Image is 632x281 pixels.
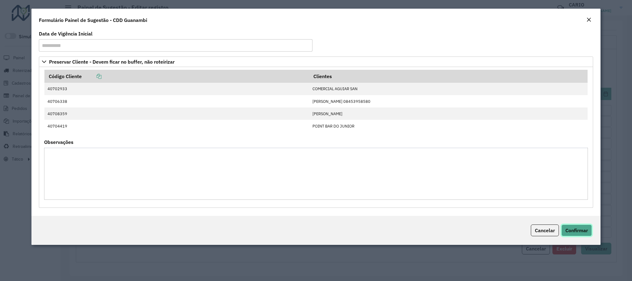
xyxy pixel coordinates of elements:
button: Cancelar [531,224,559,236]
a: Preservar Cliente - Devem ficar no buffer, não roteirizar [39,57,593,67]
button: Confirmar [561,224,592,236]
td: [PERSON_NAME] 08453958580 [309,95,588,107]
td: COMERCIAL AGUIAR SAN [309,83,588,95]
label: Observações [44,138,73,146]
td: 40708359 [44,107,309,120]
div: Preservar Cliente - Devem ficar no buffer, não roteirizar [39,67,593,208]
label: Data de Vigência Inicial [39,30,93,37]
th: Código Cliente [44,70,309,83]
span: Confirmar [565,227,588,233]
td: 40702933 [44,83,309,95]
span: Preservar Cliente - Devem ficar no buffer, não roteirizar [49,59,175,64]
span: Cancelar [535,227,555,233]
em: Fechar [586,17,591,22]
a: Copiar [82,73,101,79]
th: Clientes [309,70,588,83]
button: Close [584,16,593,24]
td: POINT BAR DO JUNIOR [309,120,588,132]
td: [PERSON_NAME] [309,107,588,120]
td: 40706338 [44,95,309,107]
td: 40704419 [44,120,309,132]
h4: Formulário Painel de Sugestão - CDD Guanambi [39,16,147,24]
